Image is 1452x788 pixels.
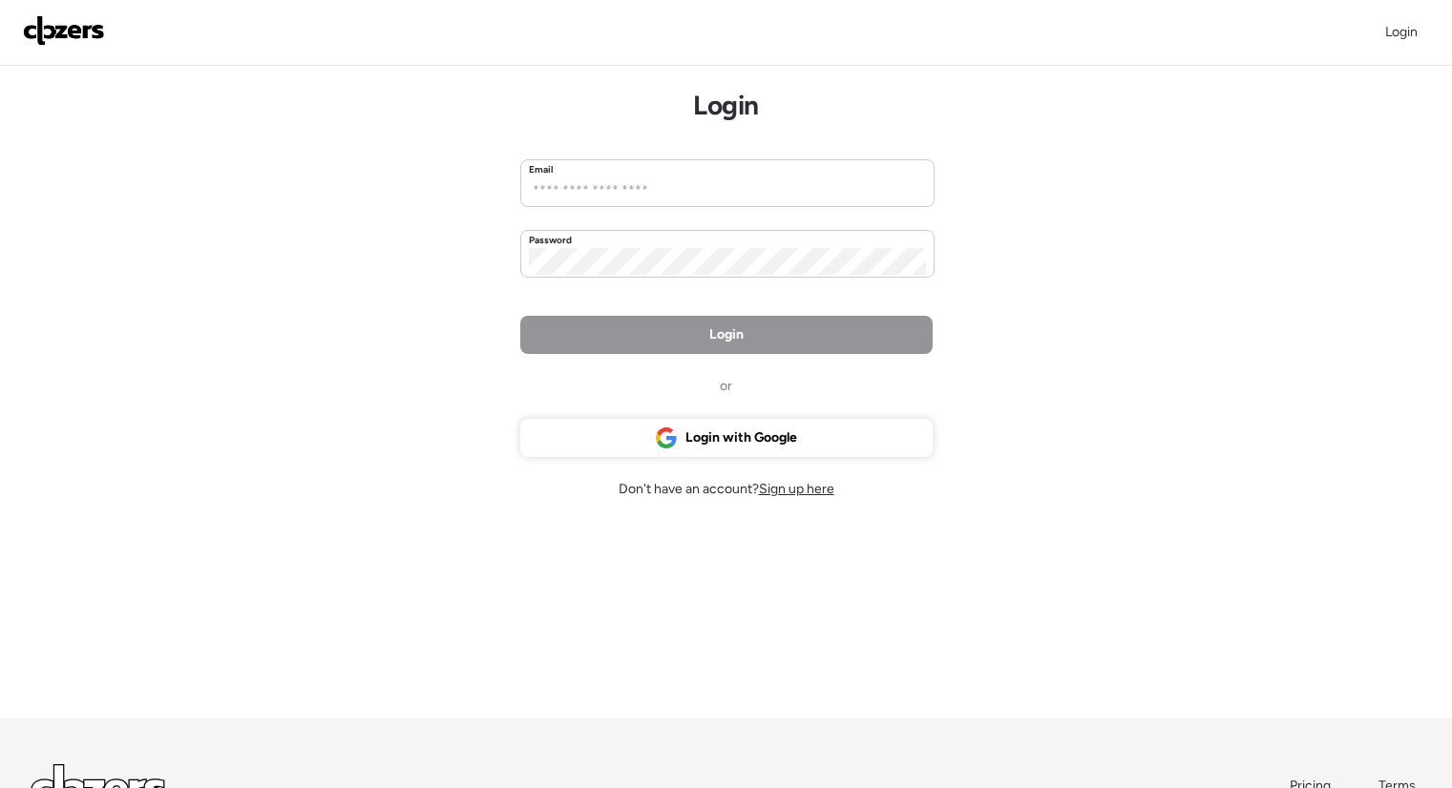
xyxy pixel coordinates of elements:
img: Logo [23,15,105,46]
span: Login with Google [685,428,797,447]
h1: Login [693,89,758,121]
span: Don't have an account? [619,480,834,499]
label: Password [529,233,573,248]
span: Login [709,325,744,344]
span: Login [1385,24,1418,40]
span: or [720,377,732,396]
span: Sign up here [759,481,834,497]
label: Email [529,162,554,177]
